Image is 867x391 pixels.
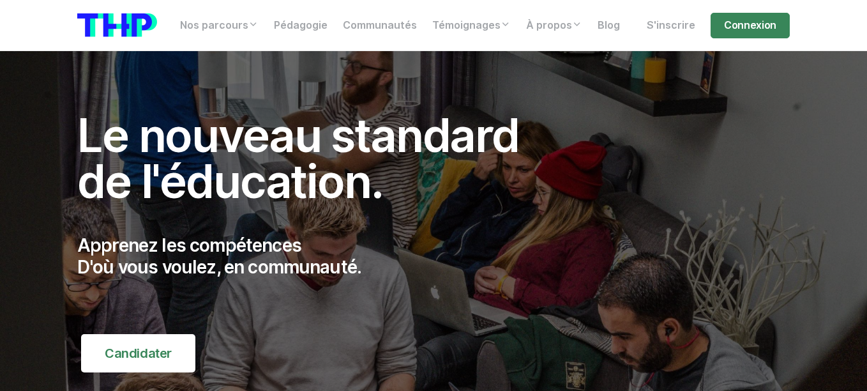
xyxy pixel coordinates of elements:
[711,13,790,38] a: Connexion
[425,13,518,38] a: Témoignages
[335,13,425,38] a: Communautés
[172,13,266,38] a: Nos parcours
[266,13,335,38] a: Pédagogie
[518,13,590,38] a: À propos
[77,235,547,278] p: Apprenez les compétences D'où vous voulez, en communauté.
[77,13,157,37] img: logo
[639,13,703,38] a: S'inscrire
[81,334,195,372] a: Candidater
[77,112,547,204] h1: Le nouveau standard de l'éducation.
[590,13,628,38] a: Blog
